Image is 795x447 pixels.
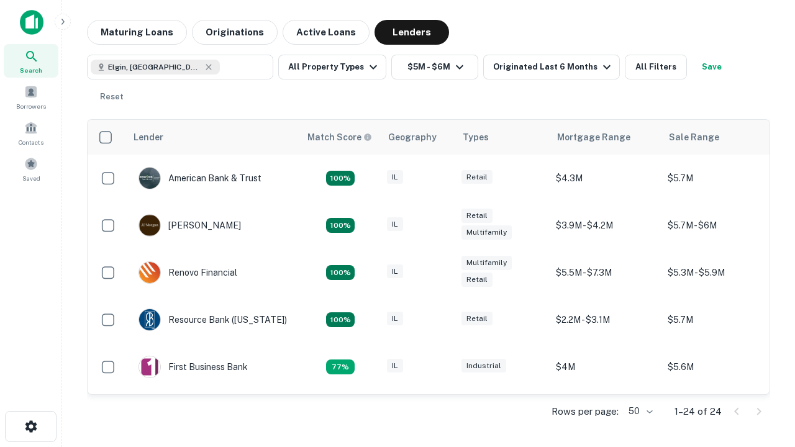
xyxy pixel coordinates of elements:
div: Types [463,130,489,145]
div: Retail [461,273,493,287]
div: Matching Properties: 4, hasApolloMatch: undefined [326,265,355,280]
div: Multifamily [461,225,512,240]
button: Originations [192,20,278,45]
img: capitalize-icon.png [20,10,43,35]
td: $5.5M - $7.3M [550,249,661,296]
div: IL [387,312,403,326]
div: Matching Properties: 3, hasApolloMatch: undefined [326,359,355,374]
h6: Match Score [307,130,370,144]
img: picture [139,168,160,189]
td: $5.6M [661,343,773,391]
img: picture [139,262,160,283]
a: Search [4,44,58,78]
td: $5.7M [661,155,773,202]
img: picture [139,215,160,236]
p: 1–24 of 24 [675,404,722,419]
th: Capitalize uses an advanced AI algorithm to match your search with the best lender. The match sco... [300,120,381,155]
div: Retail [461,209,493,223]
div: American Bank & Trust [139,167,261,189]
td: $5.7M - $6M [661,202,773,249]
td: $3.9M - $4.2M [550,202,661,249]
td: $4.3M [550,155,661,202]
div: Geography [388,130,437,145]
div: Lender [134,130,163,145]
img: picture [139,356,160,377]
span: Saved [22,173,40,183]
button: Lenders [375,20,449,45]
th: Mortgage Range [550,120,661,155]
div: Renovo Financial [139,261,237,284]
button: All Property Types [278,55,386,79]
button: All Filters [625,55,687,79]
div: Industrial [461,359,506,373]
a: Borrowers [4,80,58,114]
a: Saved [4,152,58,186]
div: Originated Last 6 Months [493,60,614,74]
div: Retail [461,170,493,184]
div: IL [387,170,403,184]
div: Matching Properties: 4, hasApolloMatch: undefined [326,218,355,233]
button: Maturing Loans [87,20,187,45]
div: IL [387,264,403,279]
th: Types [455,120,550,155]
button: Originated Last 6 Months [483,55,620,79]
div: Sale Range [669,130,719,145]
div: Resource Bank ([US_STATE]) [139,309,287,331]
iframe: Chat Widget [733,308,795,368]
div: IL [387,217,403,232]
div: Retail [461,312,493,326]
td: $5.7M [661,296,773,343]
td: $4M [550,343,661,391]
img: picture [139,309,160,330]
span: Contacts [19,137,43,147]
a: Contacts [4,116,58,150]
td: $5.1M [661,391,773,438]
td: $3.1M [550,391,661,438]
span: Search [20,65,42,75]
div: Matching Properties: 4, hasApolloMatch: undefined [326,312,355,327]
th: Lender [126,120,300,155]
div: [PERSON_NAME] [139,214,241,237]
div: IL [387,359,403,373]
div: Multifamily [461,256,512,270]
button: Reset [92,84,132,109]
div: First Business Bank [139,356,248,378]
div: Matching Properties: 7, hasApolloMatch: undefined [326,171,355,186]
td: $2.2M - $3.1M [550,296,661,343]
p: Rows per page: [552,404,619,419]
button: $5M - $6M [391,55,478,79]
th: Sale Range [661,120,773,155]
th: Geography [381,120,455,155]
td: $5.3M - $5.9M [661,249,773,296]
div: 50 [624,402,655,420]
button: Active Loans [283,20,370,45]
span: Borrowers [16,101,46,111]
button: Save your search to get updates of matches that match your search criteria. [692,55,732,79]
span: Elgin, [GEOGRAPHIC_DATA], [GEOGRAPHIC_DATA] [108,61,201,73]
div: Mortgage Range [557,130,630,145]
div: Capitalize uses an advanced AI algorithm to match your search with the best lender. The match sco... [307,130,372,144]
